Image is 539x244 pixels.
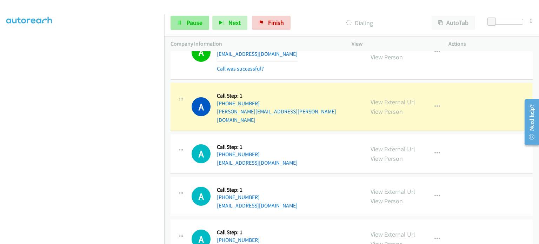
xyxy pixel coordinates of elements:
iframe: Resource Center [519,94,539,150]
h1: A [192,187,211,206]
a: View External Url [371,187,415,196]
a: [PHONE_NUMBER] [217,237,260,243]
a: View External Url [371,44,415,52]
a: View Person [371,53,403,61]
div: The call is yet to be attempted [192,144,211,163]
h1: A [192,43,211,62]
button: Next [212,16,247,30]
a: [EMAIL_ADDRESS][DOMAIN_NAME] [217,51,298,57]
p: Actions [448,40,533,48]
h5: Call Step: 1 [217,92,358,99]
h5: Call Step: 1 [217,144,298,151]
span: Pause [187,19,202,27]
a: [PHONE_NUMBER] [217,151,260,158]
a: View External Url [371,98,415,106]
span: Finish [268,19,284,27]
p: Dialing [300,18,419,28]
a: [PHONE_NUMBER] [217,194,260,200]
a: [PERSON_NAME][EMAIL_ADDRESS][PERSON_NAME][DOMAIN_NAME] [217,108,336,123]
p: View [352,40,436,48]
p: Company Information [171,40,339,48]
a: View Person [371,107,403,116]
div: Delay between calls (in seconds) [491,19,523,25]
h1: A [192,97,211,116]
h5: Call Step: 1 [217,229,298,236]
a: [EMAIL_ADDRESS][DOMAIN_NAME] [217,202,298,209]
a: [PHONE_NUMBER] [217,100,260,107]
a: Pause [171,16,209,30]
a: View Person [371,154,403,163]
button: AutoTab [432,16,475,30]
a: View External Url [371,230,415,238]
a: Call was successful? [217,65,264,72]
a: View Person [371,197,403,205]
h1: A [192,144,211,163]
h5: Call Step: 1 [217,186,298,193]
a: Finish [252,16,291,30]
a: [EMAIL_ADDRESS][DOMAIN_NAME] [217,159,298,166]
span: Next [228,19,241,27]
div: The call is yet to be attempted [192,187,211,206]
div: 0 [530,16,533,25]
a: View External Url [371,145,415,153]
